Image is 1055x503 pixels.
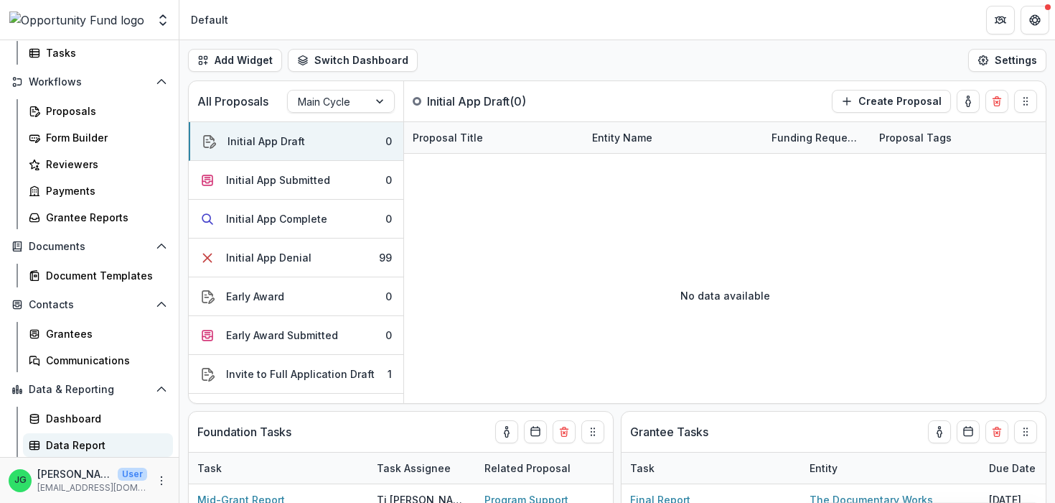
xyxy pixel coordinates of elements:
[46,411,161,426] div: Dashboard
[153,472,170,489] button: More
[986,6,1015,34] button: Partners
[189,461,230,476] div: Task
[189,316,403,355] button: Early Award Submitted0
[288,49,418,72] button: Switch Dashboard
[189,355,403,394] button: Invite to Full Application Draft1
[23,99,173,123] a: Proposals
[23,179,173,203] a: Payments
[388,366,392,382] div: 1
[368,453,476,484] div: Task Assignee
[928,420,951,443] button: toggle-assigned-to-me
[23,322,173,346] a: Grantees
[622,461,663,476] div: Task
[385,328,392,343] div: 0
[29,241,150,253] span: Documents
[23,264,173,287] a: Document Templates
[763,130,871,145] div: Funding Requested
[46,210,161,225] div: Grantee Reports
[871,122,1050,153] div: Proposal Tags
[957,420,980,443] button: Calendar
[189,239,403,277] button: Initial App Denial99
[6,70,173,93] button: Open Workflows
[404,122,583,153] div: Proposal Title
[9,11,144,29] img: Opportunity Fund logo
[46,268,161,283] div: Document Templates
[763,122,871,153] div: Funding Requested
[1014,420,1037,443] button: Drag
[23,41,173,65] a: Tasks
[680,288,770,303] p: No data available
[957,90,980,113] button: toggle-assigned-to-me
[379,250,392,265] div: 99
[23,433,173,457] a: Data Report
[385,134,392,149] div: 0
[1014,90,1037,113] button: Drag
[583,122,763,153] div: Entity Name
[226,366,375,382] div: Invite to Full Application Draft
[6,293,173,316] button: Open Contacts
[37,466,112,481] p: [PERSON_NAME]
[185,9,234,30] nav: breadcrumb
[29,76,150,88] span: Workflows
[189,161,403,200] button: Initial App Submitted0
[23,407,173,430] a: Dashboard
[188,49,282,72] button: Add Widget
[197,423,291,440] p: Foundation Tasks
[553,420,576,443] button: Delete card
[118,468,147,481] p: User
[968,49,1046,72] button: Settings
[228,134,305,149] div: Initial App Draft
[189,453,368,484] div: Task
[189,277,403,316] button: Early Award0
[23,349,173,372] a: Communications
[46,326,161,341] div: Grantees
[385,172,392,188] div: 0
[985,420,1008,443] button: Delete card
[404,130,492,145] div: Proposal Title
[46,45,161,60] div: Tasks
[189,200,403,239] button: Initial App Complete0
[476,453,655,484] div: Related Proposal
[6,378,173,401] button: Open Data & Reporting
[832,90,951,113] button: Create Proposal
[495,420,518,443] button: toggle-assigned-to-me
[524,420,547,443] button: Calendar
[226,289,284,304] div: Early Award
[46,183,161,198] div: Payments
[46,157,161,172] div: Reviewers
[189,122,403,161] button: Initial App Draft0
[23,152,173,176] a: Reviewers
[226,328,338,343] div: Early Award Submitted
[37,481,147,494] p: [EMAIL_ADDRESS][DOMAIN_NAME]
[29,299,150,311] span: Contacts
[46,353,161,368] div: Communications
[801,461,846,476] div: Entity
[622,453,801,484] div: Task
[385,289,392,304] div: 0
[197,93,268,110] p: All Proposals
[23,126,173,149] a: Form Builder
[46,103,161,119] div: Proposals
[871,130,960,145] div: Proposal Tags
[46,438,161,453] div: Data Report
[23,206,173,229] a: Grantee Reports
[46,130,161,145] div: Form Builder
[427,93,535,110] p: Initial App Draft ( 0 )
[226,211,327,226] div: Initial App Complete
[980,461,1044,476] div: Due Date
[630,423,708,440] p: Grantee Tasks
[985,90,1008,113] button: Delete card
[14,476,27,485] div: Jake Goodman
[583,130,661,145] div: Entity Name
[801,453,980,484] div: Entity
[226,172,330,188] div: Initial App Submitted
[476,461,579,476] div: Related Proposal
